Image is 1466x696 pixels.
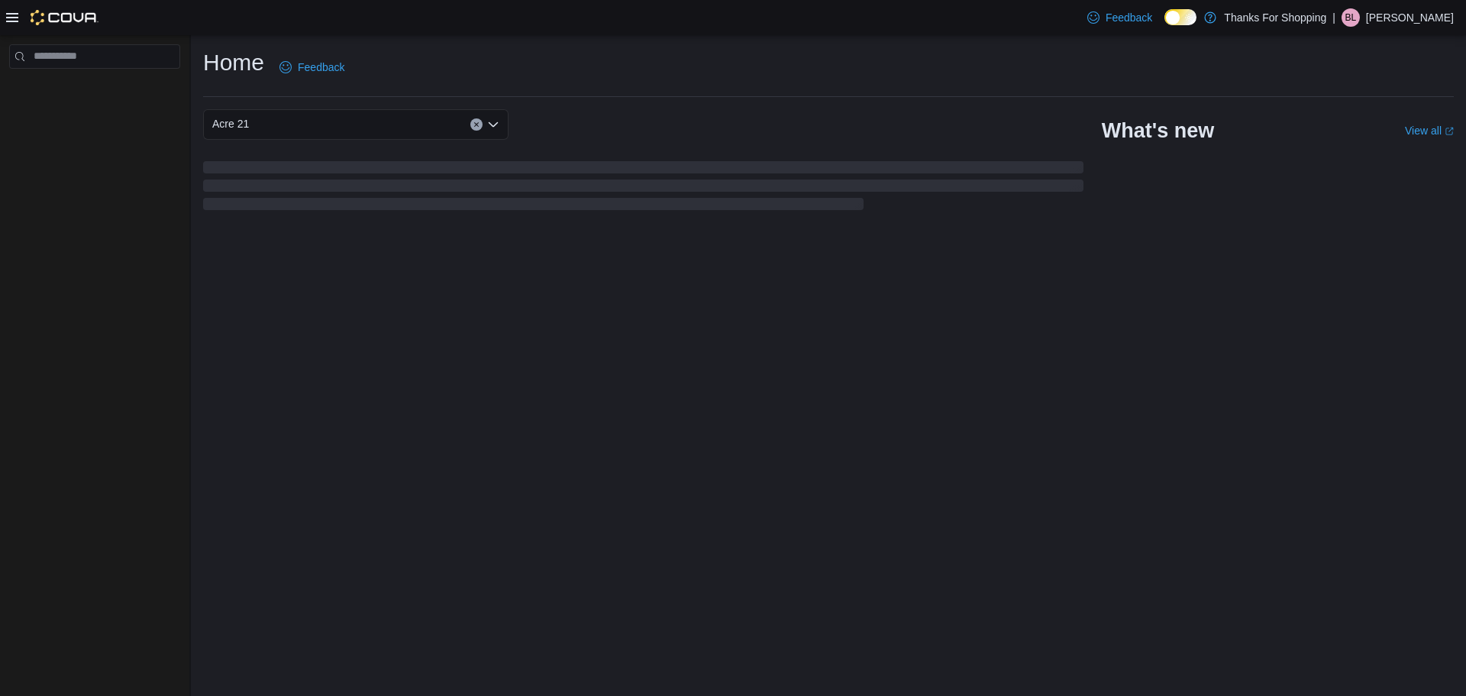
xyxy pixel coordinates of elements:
button: Clear input [470,118,483,131]
span: Acre 21 [212,115,249,133]
nav: Complex example [9,72,180,108]
p: | [1332,8,1335,27]
a: Feedback [273,52,350,83]
span: Bl [1345,8,1357,27]
h1: Home [203,47,264,78]
a: View allExternal link [1405,125,1454,137]
p: [PERSON_NAME] [1366,8,1454,27]
img: Cova [31,10,98,25]
span: Loading [203,164,1083,213]
p: Thanks For Shopping [1224,8,1326,27]
button: Open list of options [487,118,499,131]
svg: External link [1445,127,1454,136]
span: Feedback [1106,10,1152,25]
a: Feedback [1081,2,1158,33]
input: Dark Mode [1164,9,1196,25]
span: Feedback [298,60,344,75]
h2: What's new [1102,118,1214,143]
div: Brianna-lynn Frederiksen [1342,8,1360,27]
